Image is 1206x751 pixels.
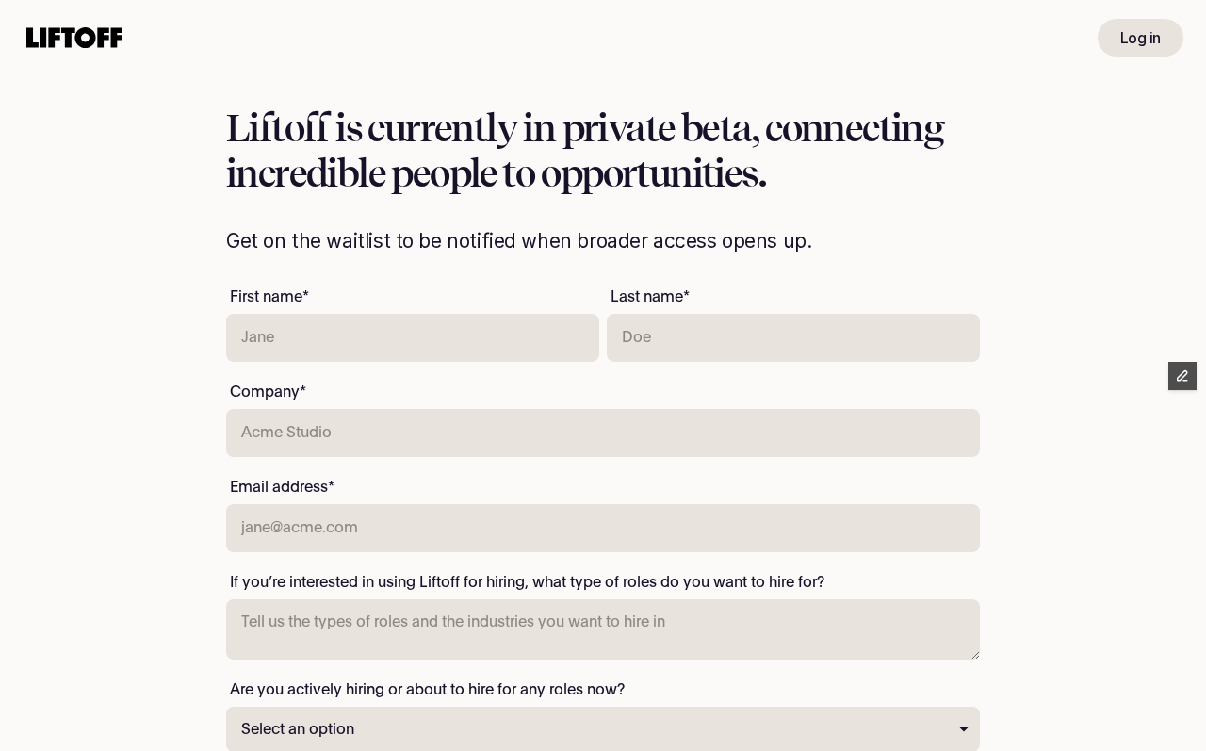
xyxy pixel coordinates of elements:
[226,314,599,362] input: Jane
[226,476,338,498] label: Email address
[226,381,310,403] label: Company
[226,409,980,457] input: Acme Studio
[226,571,828,594] label: If you’re interested in using Liftoff for hiring, what type of roles do you want to hire for?
[607,314,980,362] input: Doe
[226,226,980,255] p: Get on the waitlist to be notified when broader access opens up.
[226,286,313,308] label: First name
[607,286,693,308] label: Last name
[226,106,980,196] h1: Liftoff is currently in private beta, connecting incredible people to opportunities.
[226,504,980,552] input: jane@acme.com
[1120,26,1161,49] p: Log in
[226,678,628,701] label: Are you actively hiring or about to hire for any roles now?
[1168,362,1197,390] button: Edit Framer Content
[1098,19,1183,57] a: Log in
